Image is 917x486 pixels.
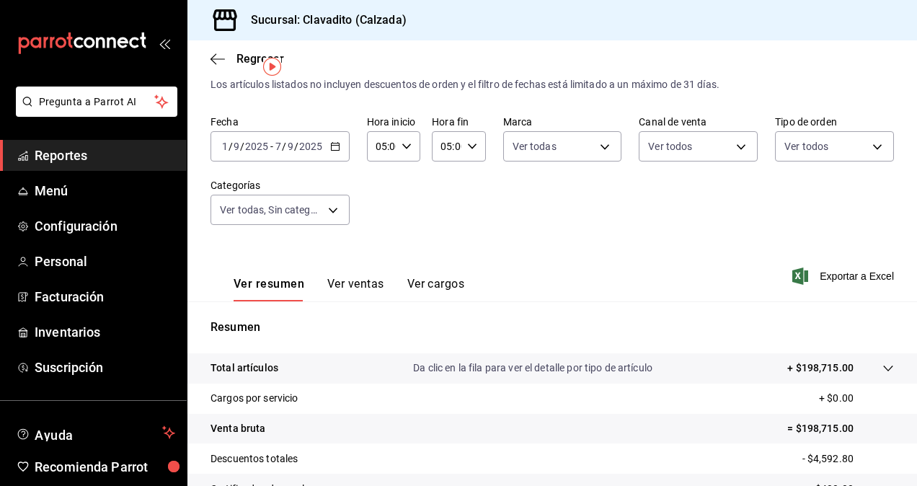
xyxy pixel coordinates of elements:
[819,391,894,406] p: + $0.00
[35,358,175,377] span: Suscripción
[503,117,622,127] label: Marca
[234,277,464,301] div: navigation tabs
[294,141,298,152] span: /
[648,139,692,154] span: Ver todos
[236,52,284,66] span: Regresar
[287,141,294,152] input: --
[327,277,384,301] button: Ver ventas
[787,421,894,436] p: = $198,715.00
[211,361,278,376] p: Total artículos
[211,451,298,467] p: Descuentos totales
[211,77,894,92] div: Los artículos listados no incluyen descuentos de orden y el filtro de fechas está limitado a un m...
[270,141,273,152] span: -
[775,117,894,127] label: Tipo de orden
[35,424,156,441] span: Ayuda
[234,277,304,301] button: Ver resumen
[211,421,265,436] p: Venta bruta
[802,451,894,467] p: - $4,592.80
[220,203,323,217] span: Ver todas, Sin categoría
[795,268,894,285] button: Exportar a Excel
[263,58,281,76] img: Tooltip marker
[35,457,175,477] span: Recomienda Parrot
[159,37,170,49] button: open_drawer_menu
[282,141,286,152] span: /
[298,141,323,152] input: ----
[35,216,175,236] span: Configuración
[787,361,854,376] p: + $198,715.00
[229,141,233,152] span: /
[211,52,284,66] button: Regresar
[35,252,175,271] span: Personal
[239,12,407,29] h3: Sucursal: Clavadito (Calzada)
[10,105,177,120] a: Pregunta a Parrot AI
[16,87,177,117] button: Pregunta a Parrot AI
[35,146,175,165] span: Reportes
[211,391,298,406] p: Cargos por servicio
[513,139,557,154] span: Ver todas
[211,319,894,336] p: Resumen
[275,141,282,152] input: --
[39,94,155,110] span: Pregunta a Parrot AI
[367,117,420,127] label: Hora inicio
[221,141,229,152] input: --
[211,117,350,127] label: Fecha
[233,141,240,152] input: --
[240,141,244,152] span: /
[211,180,350,190] label: Categorías
[35,322,175,342] span: Inventarios
[784,139,828,154] span: Ver todos
[244,141,269,152] input: ----
[35,287,175,306] span: Facturación
[407,277,465,301] button: Ver cargos
[639,117,758,127] label: Canal de venta
[35,181,175,200] span: Menú
[432,117,485,127] label: Hora fin
[413,361,652,376] p: Da clic en la fila para ver el detalle por tipo de artículo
